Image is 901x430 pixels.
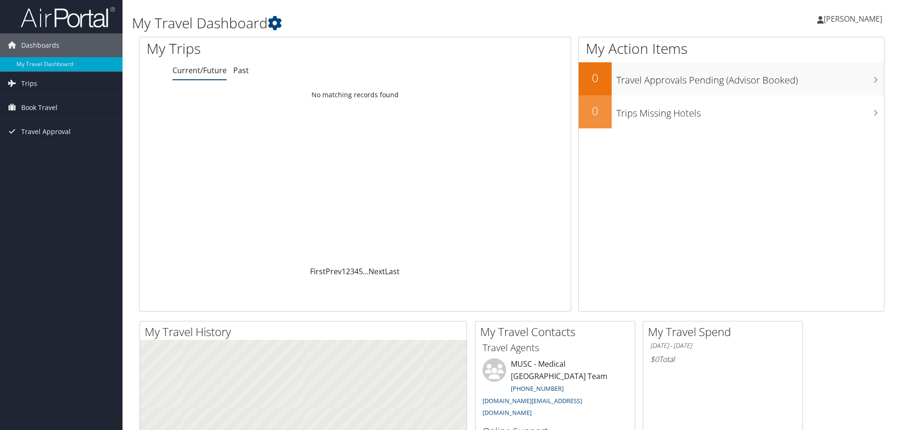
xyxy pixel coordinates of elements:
span: $0 [650,354,659,364]
a: [DOMAIN_NAME][EMAIL_ADDRESS][DOMAIN_NAME] [483,396,582,417]
td: No matching records found [139,86,571,103]
a: Past [233,65,249,76]
a: 2 [346,266,350,277]
h1: My Trips [147,39,384,59]
a: 5 [359,266,363,277]
a: [PHONE_NUMBER] [511,384,564,393]
h3: Trips Missing Hotels [616,102,884,120]
span: Travel Approval [21,120,71,143]
a: Next [369,266,385,277]
span: [PERSON_NAME] [824,14,882,24]
a: Last [385,266,400,277]
h1: My Action Items [579,39,884,59]
img: airportal-logo.png [21,6,115,28]
h2: 0 [579,103,612,119]
span: Dashboards [21,34,59,57]
a: Current/Future [172,65,227,76]
h2: My Travel Spend [648,324,803,340]
a: 3 [350,266,354,277]
h2: 0 [579,70,612,86]
h1: My Travel Dashboard [132,13,639,33]
h3: Travel Agents [483,341,628,354]
a: [PERSON_NAME] [817,5,892,33]
a: Prev [326,266,342,277]
h6: [DATE] - [DATE] [650,341,795,350]
span: Trips [21,72,37,95]
li: MUSC - Medical [GEOGRAPHIC_DATA] Team [478,358,632,421]
a: 4 [354,266,359,277]
span: … [363,266,369,277]
a: 1 [342,266,346,277]
h2: My Travel History [145,324,467,340]
a: 0Travel Approvals Pending (Advisor Booked) [579,62,884,95]
a: 0Trips Missing Hotels [579,95,884,128]
h2: My Travel Contacts [480,324,635,340]
h6: Total [650,354,795,364]
a: First [310,266,326,277]
span: Book Travel [21,96,57,119]
h3: Travel Approvals Pending (Advisor Booked) [616,69,884,87]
